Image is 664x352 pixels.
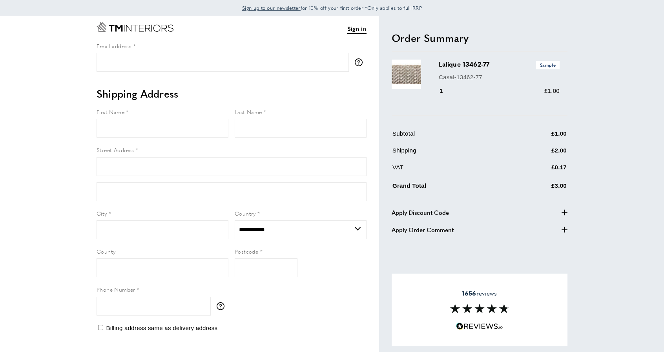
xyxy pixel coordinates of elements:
button: More information [355,58,367,66]
span: Phone Number [97,285,135,293]
input: Billing address same as delivery address [98,325,103,330]
a: Sign up to our newsletter [242,4,301,12]
button: More information [217,302,228,310]
span: Country [235,209,256,217]
span: Street Address [97,146,134,154]
span: for 10% off your first order *Only applies to full RRP [242,4,422,11]
td: Subtotal [392,129,512,144]
div: 1 [439,86,454,96]
img: Reviews.io 5 stars [456,323,503,330]
span: Last Name [235,108,262,116]
img: Lalique 13462-77 [392,60,421,89]
span: City [97,209,107,217]
td: £2.00 [513,146,567,161]
td: £3.00 [513,180,567,196]
td: VAT [392,163,512,178]
img: Reviews section [450,304,509,313]
td: £1.00 [513,129,567,144]
h2: Order Summary [392,31,567,45]
h3: Lalique 13462-77 [439,60,560,69]
a: Go to Home page [97,22,173,32]
strong: 1656 [462,288,476,298]
span: Email address [97,42,131,50]
td: Grand Total [392,180,512,196]
span: Postcode [235,247,258,255]
span: Sign up to our newsletter [242,4,301,11]
span: Billing address same as delivery address [106,325,217,331]
p: Casal-13462-77 [439,73,560,82]
td: Shipping [392,146,512,161]
a: Sign in [347,24,367,34]
span: reviews [462,289,497,297]
span: £1.00 [544,87,560,94]
span: Apply Discount Code [392,208,449,217]
td: £0.17 [513,163,567,178]
span: Apply Order Comment [392,225,454,234]
span: Sample [536,61,560,69]
span: First Name [97,108,124,116]
h2: Shipping Address [97,87,367,101]
span: County [97,247,115,255]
